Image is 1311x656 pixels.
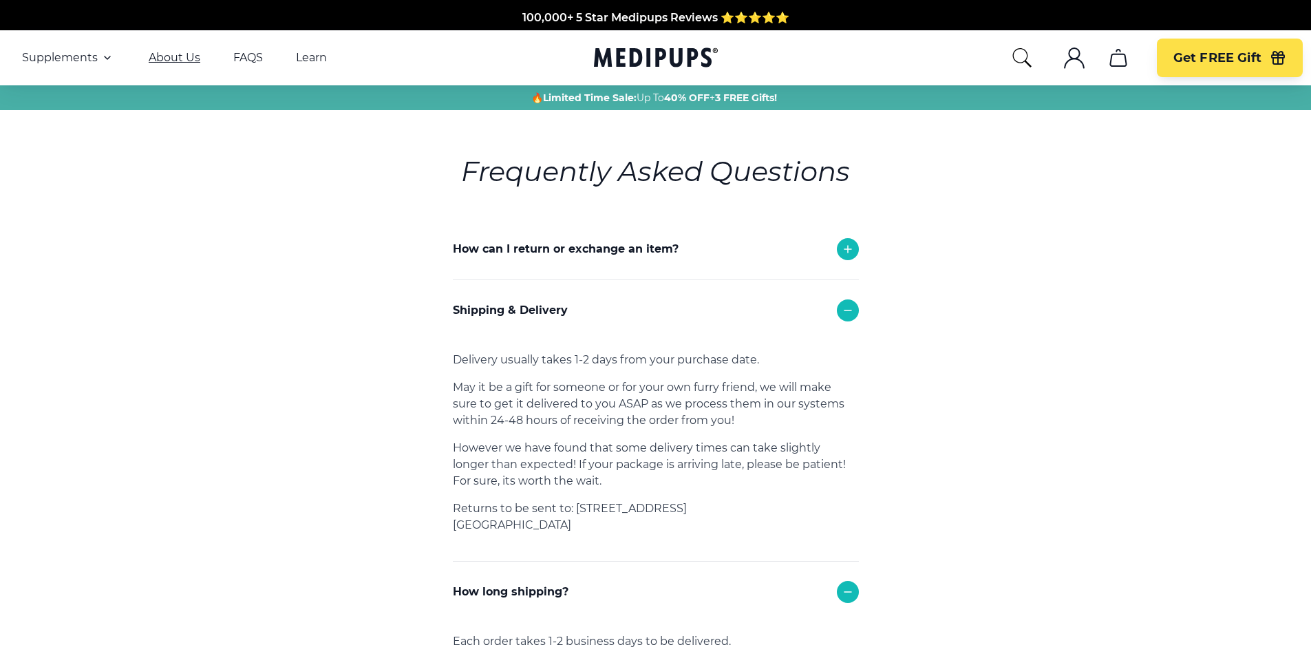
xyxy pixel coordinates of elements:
[296,51,327,65] a: Learn
[594,45,718,73] a: Medipups
[1173,50,1261,66] span: Get FREE Gift
[453,500,859,533] p: Returns to be sent to: [STREET_ADDRESS] [GEOGRAPHIC_DATA]
[453,352,859,368] p: Delivery usually takes 1-2 days from your purchase date.
[453,151,859,191] h6: Frequently Asked Questions
[453,584,568,600] p: How long shipping?
[1102,41,1135,74] button: cart
[149,51,200,65] a: About Us
[22,51,98,65] span: Supplements
[453,302,568,319] p: Shipping & Delivery
[453,379,859,429] p: May it be a gift for someone or for your own furry friend, we will make sure to get it delivered ...
[531,91,777,105] span: 🔥 Up To +
[22,50,116,66] button: Supplements
[427,22,884,35] span: Made In The [GEOGRAPHIC_DATA] from domestic & globally sourced ingredients
[1011,47,1033,69] button: search
[1058,41,1091,74] button: account
[1157,39,1303,77] button: Get FREE Gift
[453,241,679,257] p: How can I return or exchange an item?
[233,51,263,65] a: FAQS
[453,440,859,489] p: However we have found that some delivery times can take slightly longer than expected! If your pa...
[522,6,789,19] span: 100,000+ 5 Star Medipups Reviews ⭐️⭐️⭐️⭐️⭐️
